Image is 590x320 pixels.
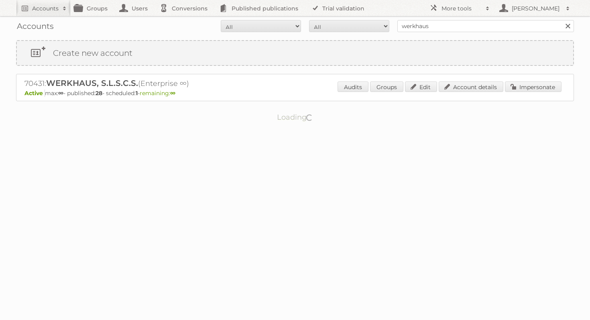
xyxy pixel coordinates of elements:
h2: More tools [441,4,482,12]
span: WERKHAUS, S.L.S.C.S. [46,78,138,88]
strong: ∞ [170,90,175,97]
strong: 28 [96,90,102,97]
strong: ∞ [58,90,63,97]
p: Loading [252,109,339,125]
a: Audits [338,82,368,92]
p: max: - published: - scheduled: - [24,90,566,97]
h2: Accounts [32,4,59,12]
span: remaining: [140,90,175,97]
h2: 70431: (Enterprise ∞) [24,78,305,89]
span: Active [24,90,45,97]
a: Edit [405,82,437,92]
a: Account details [439,82,503,92]
a: Create new account [17,41,573,65]
a: Groups [370,82,403,92]
strong: 1 [136,90,138,97]
h2: [PERSON_NAME] [510,4,562,12]
a: Impersonate [505,82,562,92]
